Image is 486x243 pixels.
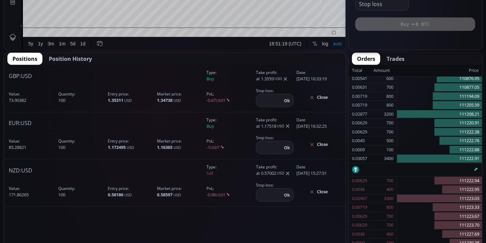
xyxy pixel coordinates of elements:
[205,161,255,179] span: Sell
[22,24,36,29] div: Volume
[126,4,146,9] div: Indicators
[386,176,393,185] div: 700
[265,230,297,236] span: 18:51:19 (UTC)
[397,176,482,186] div: 111222.94
[107,16,110,22] div: H
[352,74,367,83] div: 0.00541
[386,92,393,101] div: 800
[296,139,341,150] button: Close
[6,90,11,96] div: 
[136,16,156,22] div: 108666.66
[124,192,132,197] small: USD
[205,114,255,132] span: Buy
[397,230,482,239] div: 111227.69
[352,203,367,212] div: 0.00719
[397,185,482,194] div: 111222.95
[157,144,172,150] b: 1.16365
[295,67,342,85] span: [DATE] 16:33:19
[352,230,365,239] div: 0.0036
[386,119,393,127] div: 700
[386,212,393,221] div: 700
[329,230,338,236] div: auto
[357,55,375,63] span: Orders
[384,154,393,163] div: 3400
[282,144,292,151] button: Ok
[44,230,50,236] div: 3m
[22,15,33,22] div: BTC
[24,230,29,236] div: 5y
[386,83,393,92] div: 700
[386,185,393,194] div: 400
[39,24,55,29] div: 15.727K
[386,136,393,145] div: 500
[108,144,126,150] b: 1.172495
[352,221,367,230] div: 0.00629
[55,230,61,236] div: 1m
[397,146,482,155] div: 111222.88
[216,192,225,197] small: USDT
[15,211,19,220] div: Hide Drawings Toolbar
[397,194,482,203] div: 111223.03
[173,98,181,103] small: USD
[352,194,367,203] div: 0.02967
[205,183,255,201] span: -0.96
[216,98,225,103] small: USDT
[352,83,367,92] div: 0.00631
[205,88,255,107] span: -0.67
[57,135,106,154] span: 100
[124,98,132,103] small: USD
[205,67,255,85] span: Buy
[256,76,294,82] div: at 1.3559
[397,203,482,212] div: 111223.33
[9,72,20,80] b: GBP
[352,146,365,154] div: 0.0009
[386,101,393,110] div: 800
[44,53,97,65] button: Position History
[43,15,64,22] div: Bitcoin
[352,154,367,163] div: 0.03057
[352,66,374,75] div: Total
[352,212,367,221] div: 0.00629
[282,191,292,199] button: Ok
[316,227,327,239] div: Toggle Log Scale
[127,145,134,150] small: USD
[7,135,57,154] span: 85.28821
[318,230,324,236] div: log
[327,227,341,239] div: Toggle Auto Scale
[295,161,342,179] span: [DATE] 15:27:51
[110,16,131,22] div: 111222.93
[7,183,57,201] span: 171.86265
[33,15,43,22] div: 1D
[397,128,482,137] div: 111222.38
[162,16,183,22] div: 111222.93
[296,92,341,103] button: Close
[386,230,393,239] div: 400
[382,53,410,65] button: Trades
[386,128,393,136] div: 700
[390,66,479,75] div: Price
[159,16,162,22] div: C
[133,16,136,22] div: L
[108,192,123,198] b: 0.58186
[210,145,220,150] small: USDT
[57,183,106,201] span: 100
[90,227,101,239] div: Go to
[295,114,342,132] span: [DATE] 16:32:25
[9,119,19,127] b: EUR
[397,119,482,128] div: 111220.91
[386,74,393,83] div: 600
[80,16,84,22] div: O
[387,55,404,63] span: Trades
[84,16,105,22] div: 110111.98
[9,166,32,174] span: :USD
[397,154,482,163] div: 111222.91
[9,119,32,127] span: :USD
[256,170,294,177] div: at 0.57002
[274,76,282,82] small: USD
[352,128,367,136] div: 0.00629
[397,136,482,146] div: 111222.76
[384,110,393,119] div: 3200
[386,203,393,212] div: 800
[173,192,181,197] small: USD
[173,145,181,150] small: USD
